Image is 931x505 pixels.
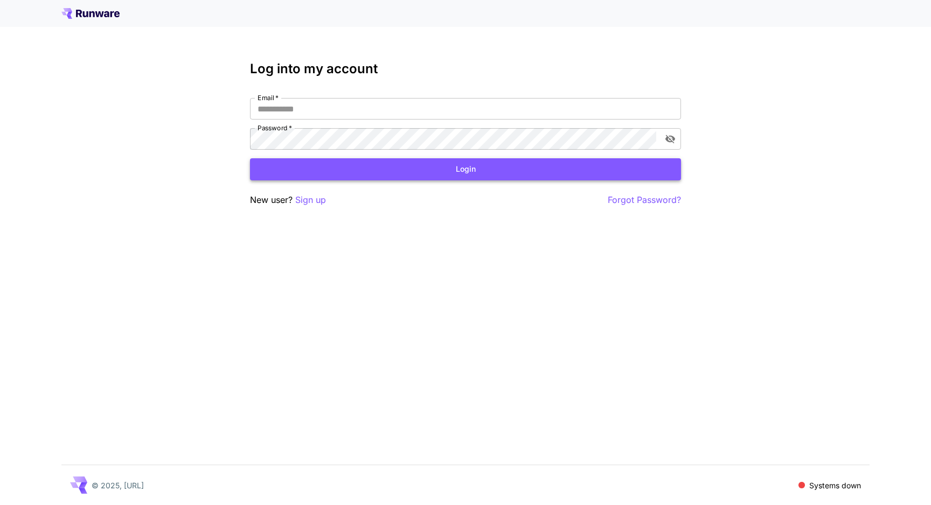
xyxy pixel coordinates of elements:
[250,61,681,76] h3: Log into my account
[250,193,326,207] p: New user?
[608,193,681,207] button: Forgot Password?
[661,129,680,149] button: toggle password visibility
[809,480,861,491] p: Systems down
[258,123,292,132] label: Password
[295,193,326,207] button: Sign up
[250,158,681,180] button: Login
[92,480,144,491] p: © 2025, [URL]
[258,93,279,102] label: Email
